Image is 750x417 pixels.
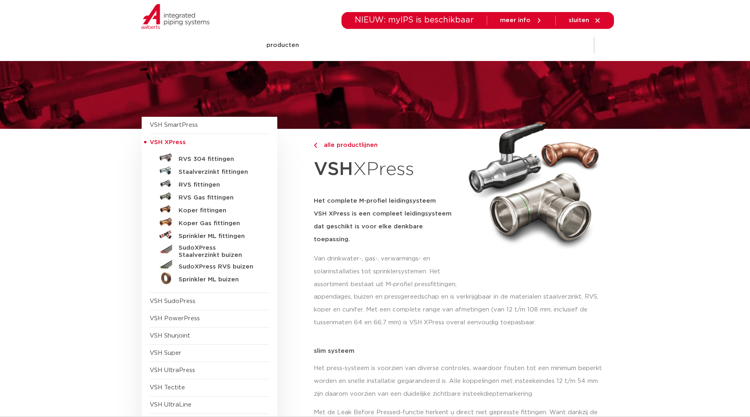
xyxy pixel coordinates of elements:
[500,17,530,23] span: meer info
[150,203,269,216] a: Koper fittingen
[150,164,269,177] a: Staalverzinkt fittingen
[319,142,378,148] span: alle productlijnen
[150,241,269,259] a: SudoXPress Staalverzinkt buizen
[500,17,543,24] a: meer info
[150,272,269,285] a: Sprinkler ML buizen
[150,384,185,391] a: VSH Tectite
[357,30,399,61] a: toepassingen
[569,17,589,23] span: sluiten
[179,207,258,214] h5: Koper fittingen
[179,156,258,163] h5: RVS 304 fittingen
[355,16,474,24] span: NIEUW: myIPS is beschikbaar
[150,122,198,128] a: VSH SmartPress
[314,348,609,354] p: slim systeem
[150,350,181,356] a: VSH Super
[179,181,258,189] h5: RVS fittingen
[314,143,317,148] img: chevron-right.svg
[266,30,535,61] nav: Menu
[150,177,269,190] a: RVS fittingen
[569,17,601,24] a: sluiten
[179,244,258,259] h5: SudoXPress Staalverzinkt buizen
[314,160,353,179] strong: VSH
[150,216,269,228] a: Koper Gas fittingen
[150,228,269,241] a: Sprinkler ML fittingen
[150,402,191,408] a: VSH UltraLine
[150,315,200,321] a: VSH PowerPress
[179,194,258,201] h5: RVS Gas fittingen
[150,151,269,164] a: RVS 304 fittingen
[314,252,459,291] p: Van drinkwater-, gas-, verwarmings- en solarinstallaties tot sprinklersystemen. Het assortiment b...
[179,233,258,240] h5: Sprinkler ML fittingen
[150,190,269,203] a: RVS Gas fittingen
[150,139,186,145] span: VSH XPress
[314,154,459,185] h1: XPress
[150,298,195,304] a: VSH SudoPress
[150,333,190,339] a: VSH Shurjoint
[179,169,258,176] h5: Staalverzinkt fittingen
[150,367,195,373] a: VSH UltraPress
[314,362,609,401] p: Het press-systeem is voorzien van diverse controles, waardoor fouten tot een minimum beperkt word...
[415,30,449,61] a: downloads
[266,30,299,61] a: producten
[315,30,341,61] a: markten
[179,263,258,271] h5: SudoXPress RVS buizen
[465,30,491,61] a: services
[507,30,535,61] a: over ons
[314,195,459,246] h5: Het complete M-profiel leidingsysteem VSH XPress is een compleet leidingsysteem dat geschikt is v...
[150,259,269,272] a: SudoXPress RVS buizen
[179,276,258,283] h5: Sprinkler ML buizen
[314,291,609,329] p: appendages, buizen en pressgereedschap en is verkrijgbaar in de materialen staalverzinkt, RVS, ko...
[314,140,459,150] a: alle productlijnen
[179,220,258,227] h5: Koper Gas fittingen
